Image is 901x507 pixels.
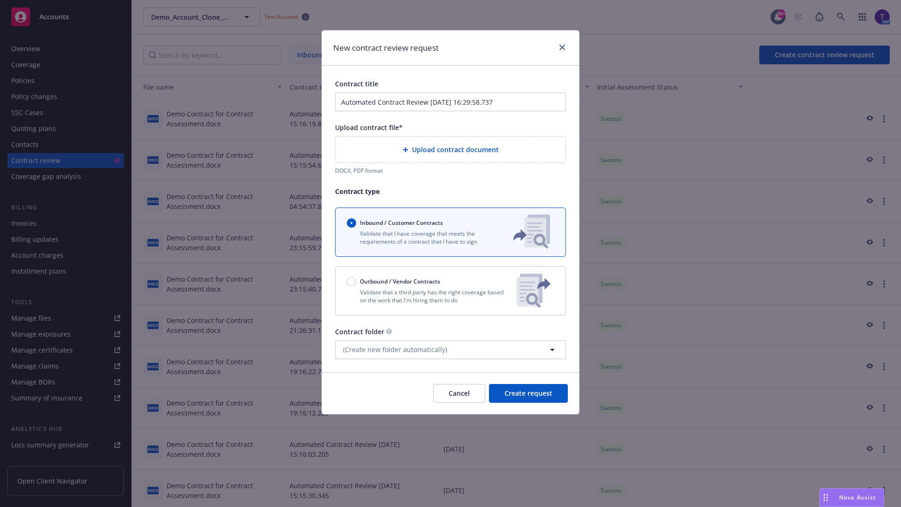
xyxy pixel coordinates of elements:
[839,493,876,501] span: Nova Assist
[489,384,568,403] button: Create request
[820,489,832,507] div: Drag to move
[335,136,566,163] div: Upload contract document
[335,266,566,315] button: Outbound / Vendor ContractsValidate that a third party has the right coverage based on the work t...
[412,145,499,154] span: Upload contract document
[347,277,356,286] input: Outbound / Vendor Contracts
[335,167,566,175] div: DOCX, PDF format
[557,42,568,53] a: close
[347,230,498,246] p: Validate that I have coverage that meets the requirements of a contract that I have to sign
[335,207,566,257] button: Inbound / Customer ContractsValidate that I have coverage that meets the requirements of a contra...
[347,218,356,228] input: Inbound / Customer Contracts
[335,92,566,111] input: Enter a title for this contract
[360,219,443,227] span: Inbound / Customer Contracts
[335,327,384,336] span: Contract folder
[347,288,509,304] p: Validate that a third party has the right coverage based on the work that I'm hiring them to do
[335,123,403,132] span: Upload contract file*
[819,488,884,507] button: Nova Assist
[449,389,470,398] span: Cancel
[335,340,566,359] button: (Create new folder automatically)
[433,384,485,403] button: Cancel
[335,79,378,88] span: Contract title
[360,277,440,285] span: Outbound / Vendor Contracts
[343,345,447,354] span: (Create new folder automatically)
[335,186,566,196] p: Contract type
[333,42,439,54] h1: New contract review request
[504,389,552,398] span: Create request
